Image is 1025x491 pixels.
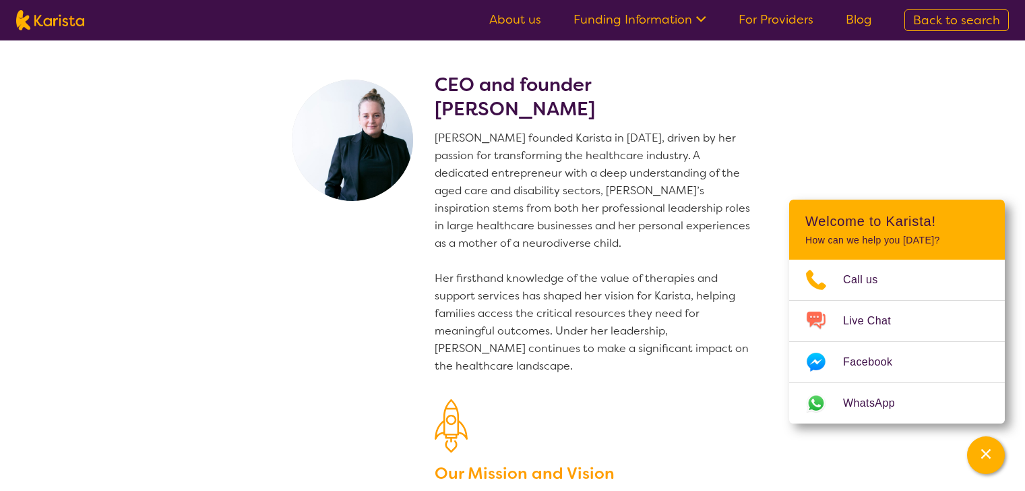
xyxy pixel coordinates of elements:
[739,11,813,28] a: For Providers
[843,352,908,372] span: Facebook
[904,9,1009,31] a: Back to search
[435,129,755,375] p: [PERSON_NAME] founded Karista in [DATE], driven by her passion for transforming the healthcare in...
[435,399,468,453] img: Our Mission
[789,260,1005,424] ul: Choose channel
[913,12,1000,28] span: Back to search
[843,311,907,331] span: Live Chat
[843,270,894,290] span: Call us
[435,461,755,486] h3: Our Mission and Vision
[435,73,755,121] h2: CEO and founder [PERSON_NAME]
[789,200,1005,424] div: Channel Menu
[967,436,1005,474] button: Channel Menu
[843,393,911,413] span: WhatsApp
[789,383,1005,424] a: Web link opens in a new tab.
[805,213,989,229] h2: Welcome to Karista!
[805,235,989,246] p: How can we help you [DATE]?
[16,10,84,30] img: Karista logo
[573,11,706,28] a: Funding Information
[489,11,541,28] a: About us
[846,11,872,28] a: Blog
